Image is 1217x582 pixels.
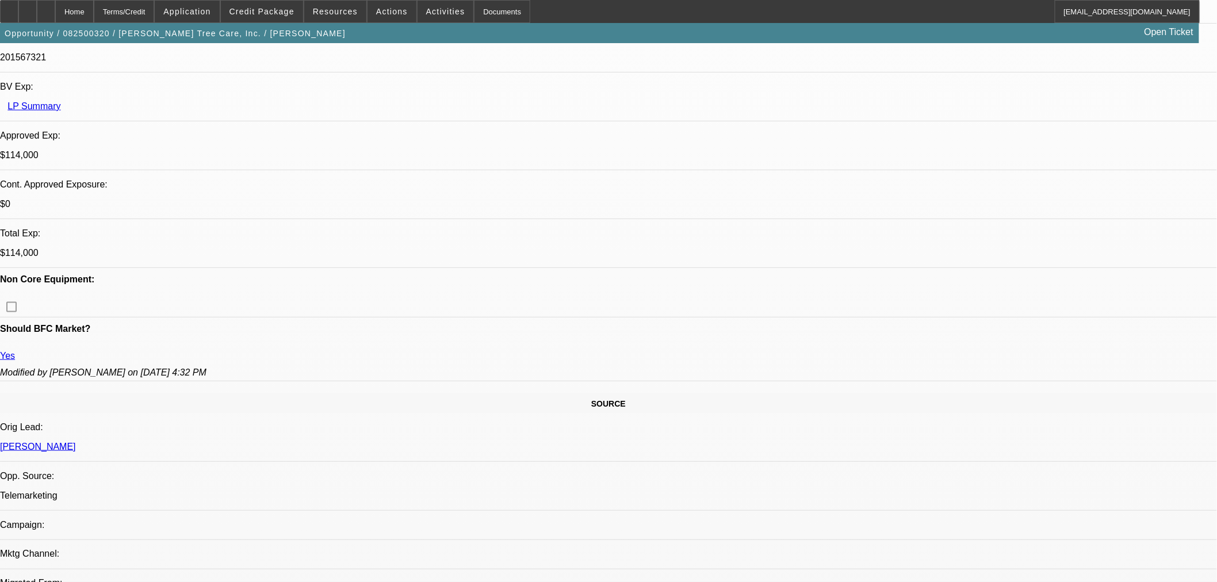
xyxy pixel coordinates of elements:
[1140,22,1198,42] a: Open Ticket
[368,1,416,22] button: Actions
[376,7,408,16] span: Actions
[313,7,358,16] span: Resources
[591,399,626,408] span: SOURCE
[5,29,346,38] span: Opportunity / 082500320 / [PERSON_NAME] Tree Care, Inc. / [PERSON_NAME]
[163,7,211,16] span: Application
[304,1,366,22] button: Resources
[155,1,219,22] button: Application
[229,7,294,16] span: Credit Package
[418,1,474,22] button: Activities
[426,7,465,16] span: Activities
[7,101,60,111] a: LP Summary
[221,1,303,22] button: Credit Package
